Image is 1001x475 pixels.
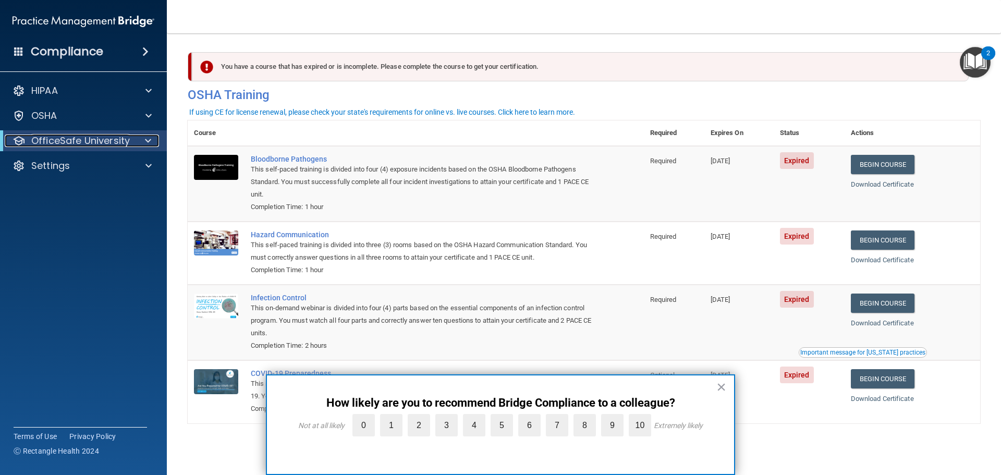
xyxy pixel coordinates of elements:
[780,367,814,383] span: Expired
[716,379,726,395] button: Close
[601,414,624,436] label: 9
[546,414,568,436] label: 7
[851,155,914,174] a: Begin Course
[251,155,592,163] div: Bloodborne Pathogens
[654,421,703,430] div: Extremely likely
[650,233,677,240] span: Required
[845,120,980,146] th: Actions
[200,60,213,74] img: exclamation-circle-solid-danger.72ef9ffc.png
[189,108,575,116] div: If using CE for license renewal, please check your state's requirements for online vs. live cours...
[704,120,774,146] th: Expires On
[644,120,704,146] th: Required
[188,120,245,146] th: Course
[251,302,592,339] div: This on-demand webinar is divided into four (4) parts based on the essential components of an inf...
[380,414,402,436] label: 1
[851,230,914,250] a: Begin Course
[711,371,730,379] span: [DATE]
[251,163,592,201] div: This self-paced training is divided into four (4) exposure incidents based on the OSHA Bloodborne...
[251,377,592,403] div: This self-paced training is divided into four (4) topics to help healthcare providers prepare and...
[251,369,592,377] div: COVID-19 Preparedness
[711,296,730,303] span: [DATE]
[774,120,845,146] th: Status
[851,180,914,188] a: Download Certificate
[251,230,592,239] div: Hazard Communication
[31,160,70,172] p: Settings
[851,395,914,403] a: Download Certificate
[491,414,513,436] label: 5
[408,414,430,436] label: 2
[251,264,592,276] div: Completion Time: 1 hour
[31,84,58,97] p: HIPAA
[31,135,130,147] p: OfficeSafe University
[800,349,925,356] div: Important message for [US_STATE] practices
[188,107,577,117] button: If using CE for license renewal, please check your state's requirements for online vs. live cours...
[14,431,57,442] a: Terms of Use
[13,11,154,32] img: PMB logo
[31,109,57,122] p: OSHA
[298,421,345,430] div: Not at all likely
[69,431,116,442] a: Privacy Policy
[629,414,651,436] label: 10
[251,201,592,213] div: Completion Time: 1 hour
[960,47,991,78] button: Open Resource Center, 2 new notifications
[851,369,914,388] a: Begin Course
[780,228,814,245] span: Expired
[821,401,988,443] iframe: Drift Widget Chat Controller
[986,53,990,67] div: 2
[188,88,980,102] h4: OSHA Training
[851,319,914,327] a: Download Certificate
[435,414,458,436] label: 3
[14,446,99,456] span: Ⓒ Rectangle Health 2024
[711,233,730,240] span: [DATE]
[518,414,541,436] label: 6
[650,157,677,165] span: Required
[352,414,375,436] label: 0
[650,296,677,303] span: Required
[573,414,596,436] label: 8
[851,256,914,264] a: Download Certificate
[851,294,914,313] a: Begin Course
[711,157,730,165] span: [DATE]
[31,44,103,59] h4: Compliance
[650,371,675,379] span: Optional
[251,403,592,415] div: Completion Time: 1 hour
[251,294,592,302] div: Infection Control
[780,291,814,308] span: Expired
[251,239,592,264] div: This self-paced training is divided into three (3) rooms based on the OSHA Hazard Communication S...
[463,414,485,436] label: 4
[780,152,814,169] span: Expired
[251,339,592,352] div: Completion Time: 2 hours
[192,52,969,81] div: You have a course that has expired or is incomplete. Please complete the course to get your certi...
[288,396,713,410] p: How likely are you to recommend Bridge Compliance to a colleague?
[799,347,927,358] button: Read this if you are a dental practitioner in the state of CA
